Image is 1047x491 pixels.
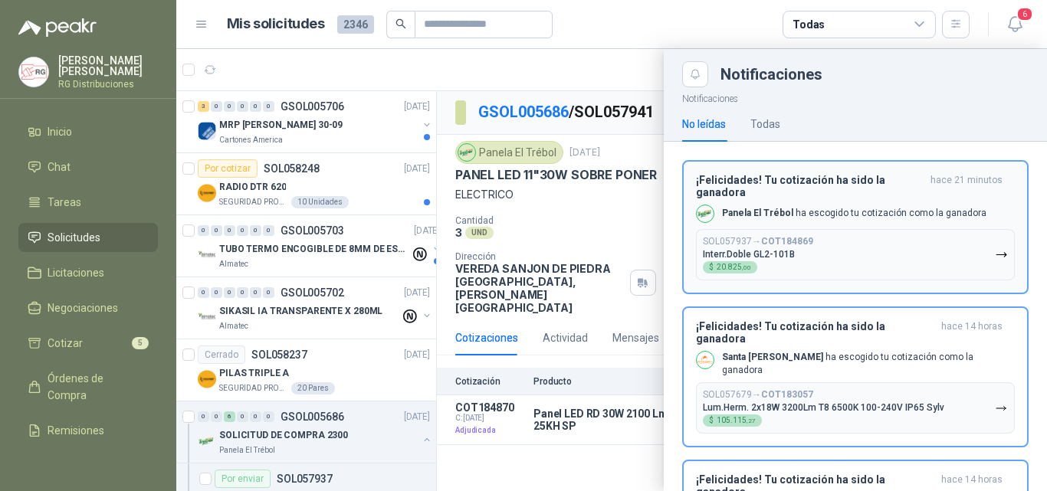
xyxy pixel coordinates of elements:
span: 2346 [337,15,374,34]
span: hace 14 horas [941,320,1003,345]
img: Logo peakr [18,18,97,37]
span: ,00 [742,264,751,271]
a: Órdenes de Compra [18,364,158,410]
b: Panela El Trébol [722,208,793,218]
button: SOL057679→COT183057Lum.Herm. 2x18W 3200Lm T8 6500K 100-240V IP65 Sylv$105.115,27 [696,382,1015,434]
span: search [395,18,406,29]
b: COT184869 [761,236,813,247]
div: Todas [750,116,780,133]
p: Notificaciones [664,87,1047,106]
div: $ [703,261,757,273]
button: ¡Felicidades! Tu cotización ha sido la ganadorahace 14 horas Company LogoSanta [PERSON_NAME] ha e... [682,306,1029,448]
span: Tareas [48,194,81,211]
span: ,27 [747,417,756,424]
div: $ [703,414,762,427]
div: Todas [793,16,825,33]
span: 105.115 [717,417,756,424]
a: Solicitudes [18,223,158,252]
span: Licitaciones [48,264,104,281]
span: 20.825 [717,264,751,271]
img: Company Logo [697,205,714,222]
span: Chat [48,159,71,175]
span: 5 [132,337,149,349]
a: Inicio [18,117,158,146]
p: RG Distribuciones [58,80,158,89]
h1: Mis solicitudes [227,13,325,35]
b: COT183057 [761,389,813,400]
img: Company Logo [697,352,714,368]
div: Notificaciones [720,67,1029,82]
span: Solicitudes [48,229,100,246]
button: 6 [1001,11,1029,38]
p: Lum.Herm. 2x18W 3200Lm T8 6500K 100-240V IP65 Sylv [703,402,944,413]
a: Chat [18,152,158,182]
p: Interr.Doble GL2-101B [703,249,795,260]
a: Cotizar5 [18,329,158,358]
p: [PERSON_NAME] [PERSON_NAME] [58,55,158,77]
h3: ¡Felicidades! Tu cotización ha sido la ganadora [696,174,924,198]
button: Close [682,61,708,87]
div: No leídas [682,116,726,133]
span: Cotizar [48,335,83,352]
span: Remisiones [48,422,104,439]
button: ¡Felicidades! Tu cotización ha sido la ganadorahace 21 minutos Company LogoPanela El Trébol ha es... [682,160,1029,294]
p: SOL057937 → [703,236,813,247]
a: Remisiones [18,416,158,445]
span: Órdenes de Compra [48,370,143,404]
p: ha escogido tu cotización como la ganadora [722,207,986,220]
a: Negociaciones [18,293,158,322]
button: SOL057937→COT184869Interr.Doble GL2-101B$20.825,00 [696,229,1015,280]
a: Tareas [18,188,158,217]
span: hace 21 minutos [930,174,1003,198]
span: Negociaciones [48,300,118,316]
a: Configuración [18,451,158,480]
span: 6 [1016,7,1033,21]
a: Licitaciones [18,258,158,287]
span: Inicio [48,123,72,140]
p: SOL057679 → [703,389,813,401]
b: Santa [PERSON_NAME] [722,352,823,362]
p: ha escogido tu cotización como la ganadora [722,351,1015,377]
h3: ¡Felicidades! Tu cotización ha sido la ganadora [696,320,935,345]
img: Company Logo [19,57,48,87]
